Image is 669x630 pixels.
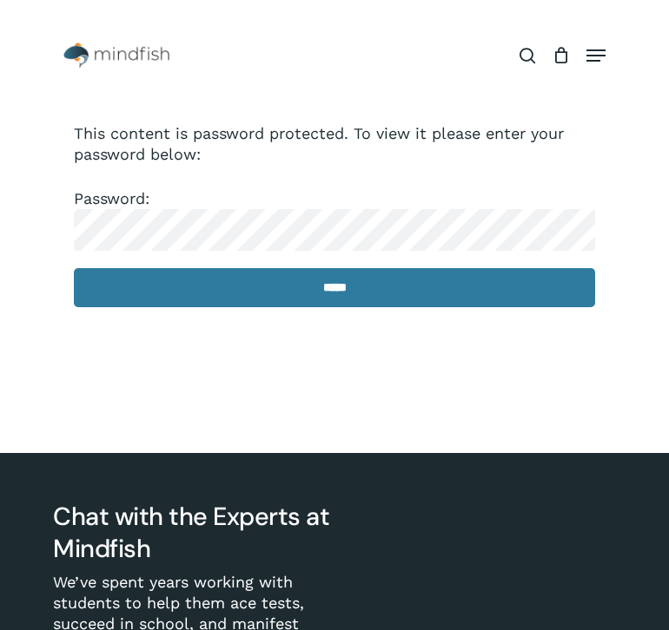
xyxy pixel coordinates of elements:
[40,34,629,77] header: Main Menu
[74,209,595,251] input: Password:
[63,43,169,69] img: Mindfish Test Prep & Academics
[74,123,595,188] p: This content is password protected. To view it please enter your password below:
[544,34,578,77] a: Cart
[586,47,606,64] a: Navigation Menu
[53,501,335,565] h3: Chat with the Experts at Mindfish
[74,189,595,238] label: Password:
